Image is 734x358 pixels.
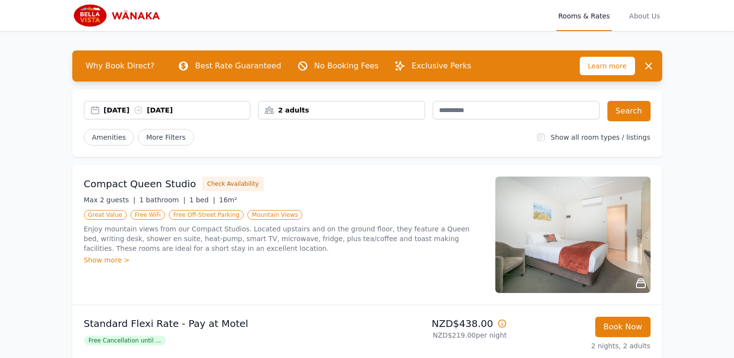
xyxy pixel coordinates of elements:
p: No Booking Fees [314,60,379,72]
span: Free Off-Street Parking [169,210,244,220]
p: Standard Flexi Rate - Pay at Motel [84,317,363,330]
p: Best Rate Guaranteed [195,60,281,72]
button: Book Now [595,317,651,337]
p: Exclusive Perks [411,60,471,72]
p: NZD$438.00 [371,317,507,330]
button: Check Availability [202,177,264,191]
div: Show more > [84,255,484,265]
span: Max 2 guests | [84,196,136,204]
button: Search [607,101,651,121]
span: More Filters [138,129,194,146]
label: Show all room types / listings [551,133,650,141]
span: 1 bathroom | [139,196,185,204]
span: 1 bed | [189,196,215,204]
p: 2 nights, 2 adults [515,341,651,351]
img: Bella Vista Wanaka [72,4,165,27]
span: Free Cancellation until ... [84,336,166,345]
span: Mountain Views [247,210,302,220]
h3: Compact Queen Studio [84,177,196,191]
span: Great Value [84,210,127,220]
span: Why Book Direct? [78,56,163,76]
span: Learn more [580,57,635,75]
div: 2 adults [259,105,424,115]
span: 16m² [219,196,237,204]
span: Free WiFi [130,210,165,220]
div: [DATE] [DATE] [104,105,250,115]
button: Amenities [84,129,134,146]
p: NZD$219.00 per night [371,330,507,340]
p: Enjoy mountain views from our Compact Studios. Located upstairs and on the ground floor, they fea... [84,224,484,253]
